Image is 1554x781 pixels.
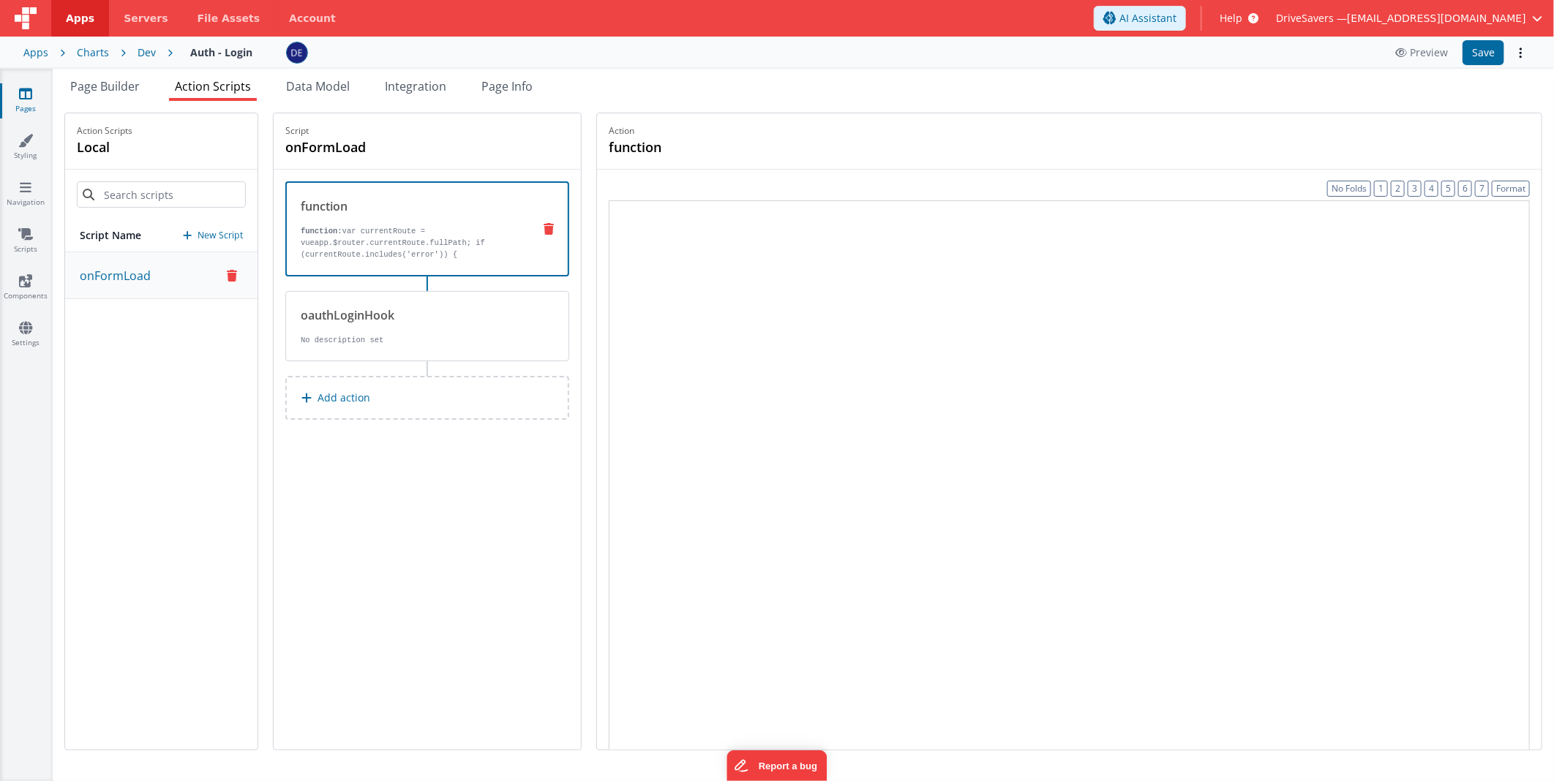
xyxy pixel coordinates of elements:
div: function [301,197,521,215]
iframe: Marker.io feedback button [727,750,827,781]
button: 3 [1408,181,1422,197]
span: File Assets [198,11,260,26]
p: Action [609,125,1530,137]
input: Search scripts [77,181,246,208]
p: Script [285,125,569,137]
p: Add action [318,389,370,407]
button: 4 [1424,181,1438,197]
p: onFormLoad [71,267,151,284]
span: Integration [385,78,446,94]
button: Format [1492,181,1530,197]
div: Charts [77,45,109,60]
span: Action Scripts [175,78,251,94]
button: 7 [1475,181,1489,197]
button: 5 [1441,181,1455,197]
span: Page Builder [70,78,140,94]
button: 6 [1458,181,1472,197]
p: Action Scripts [77,125,132,137]
button: No Folds [1327,181,1371,197]
h5: Script Name [80,228,141,243]
h4: local [77,137,132,157]
span: DriveSavers — [1276,11,1347,26]
span: Servers [124,11,168,26]
button: Add action [285,376,569,420]
button: Options [1510,42,1531,63]
img: c1374c675423fc74691aaade354d0b4b [287,42,307,63]
button: onFormLoad [65,252,258,299]
button: 2 [1391,181,1405,197]
p: New Script [198,228,243,243]
button: New Script [183,228,243,243]
div: oauthLoginHook [301,306,522,324]
div: Apps [23,45,48,60]
p: No description set [301,334,522,346]
button: AI Assistant [1094,6,1186,31]
button: DriveSavers — [EMAIL_ADDRESS][DOMAIN_NAME] [1276,11,1542,26]
span: Data Model [286,78,350,94]
button: Save [1463,40,1504,65]
span: Apps [66,11,94,26]
div: Dev [138,45,156,60]
button: Preview [1386,41,1457,64]
strong: function: [301,227,342,235]
h4: onFormLoad [285,137,505,157]
span: Page Info [481,78,533,94]
span: [EMAIL_ADDRESS][DOMAIN_NAME] [1347,11,1526,26]
button: 1 [1374,181,1388,197]
span: AI Assistant [1119,11,1176,26]
span: Help [1220,11,1242,26]
h4: Auth - Login [190,47,252,58]
h4: function [609,137,828,157]
p: var currentRoute = vueapp.$router.currentRoute.fullPath; if (currentRoute.includes('error')) { BF... [301,225,521,307]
